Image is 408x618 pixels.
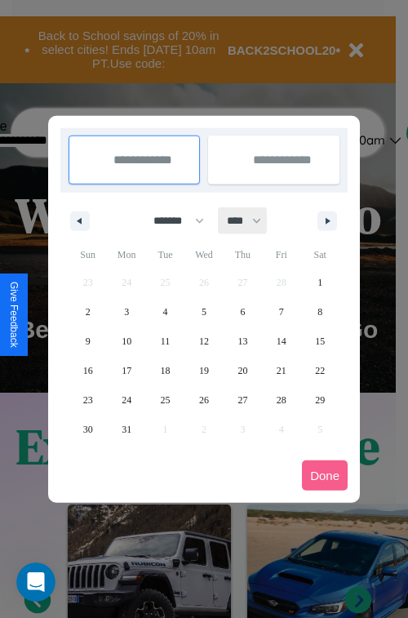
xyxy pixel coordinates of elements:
[122,385,131,415] span: 24
[301,385,339,415] button: 29
[277,356,286,385] span: 21
[69,327,107,356] button: 9
[302,460,348,491] button: Done
[184,385,223,415] button: 26
[107,242,145,268] span: Mon
[107,297,145,327] button: 3
[262,385,300,415] button: 28
[122,356,131,385] span: 17
[161,385,171,415] span: 25
[124,297,129,327] span: 3
[301,242,339,268] span: Sat
[317,268,322,297] span: 1
[315,385,325,415] span: 29
[83,356,93,385] span: 16
[262,242,300,268] span: Fri
[224,356,262,385] button: 20
[163,297,168,327] span: 4
[161,327,171,356] span: 11
[83,415,93,444] span: 30
[301,297,339,327] button: 8
[301,327,339,356] button: 15
[107,356,145,385] button: 17
[240,297,245,327] span: 6
[107,415,145,444] button: 31
[202,297,206,327] span: 5
[86,297,91,327] span: 2
[301,356,339,385] button: 22
[199,356,209,385] span: 19
[86,327,91,356] span: 9
[224,297,262,327] button: 6
[317,297,322,327] span: 8
[69,242,107,268] span: Sun
[224,242,262,268] span: Thu
[262,297,300,327] button: 7
[16,562,55,602] iframe: Intercom live chat
[199,385,209,415] span: 26
[146,385,184,415] button: 25
[277,327,286,356] span: 14
[69,385,107,415] button: 23
[237,327,247,356] span: 13
[237,385,247,415] span: 27
[146,327,184,356] button: 11
[279,297,284,327] span: 7
[301,268,339,297] button: 1
[224,385,262,415] button: 27
[315,327,325,356] span: 15
[69,356,107,385] button: 16
[122,415,131,444] span: 31
[69,415,107,444] button: 30
[184,242,223,268] span: Wed
[237,356,247,385] span: 20
[107,385,145,415] button: 24
[146,297,184,327] button: 4
[224,327,262,356] button: 13
[146,356,184,385] button: 18
[277,385,286,415] span: 28
[262,327,300,356] button: 14
[83,385,93,415] span: 23
[315,356,325,385] span: 22
[262,356,300,385] button: 21
[8,282,20,348] div: Give Feedback
[161,356,171,385] span: 18
[107,327,145,356] button: 10
[122,327,131,356] span: 10
[146,242,184,268] span: Tue
[69,297,107,327] button: 2
[184,297,223,327] button: 5
[184,327,223,356] button: 12
[199,327,209,356] span: 12
[184,356,223,385] button: 19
